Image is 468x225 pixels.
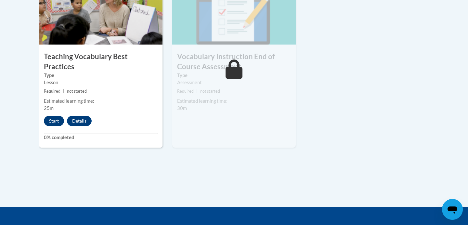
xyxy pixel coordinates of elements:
[177,105,187,111] span: 30m
[44,79,158,86] div: Lesson
[39,52,162,72] h3: Teaching Vocabulary Best Practices
[172,52,296,72] h3: Vocabulary Instruction End of Course Assessment
[44,89,60,94] span: Required
[44,116,64,126] button: Start
[200,89,220,94] span: not started
[177,89,194,94] span: Required
[177,98,291,105] div: Estimated learning time:
[177,79,291,86] div: Assessment
[44,105,54,111] span: 25m
[177,72,291,79] label: Type
[442,199,463,220] iframe: Button to launch messaging window
[196,89,198,94] span: |
[44,98,158,105] div: Estimated learning time:
[67,89,87,94] span: not started
[63,89,64,94] span: |
[67,116,92,126] button: Details
[44,72,158,79] label: Type
[44,134,158,141] label: 0% completed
